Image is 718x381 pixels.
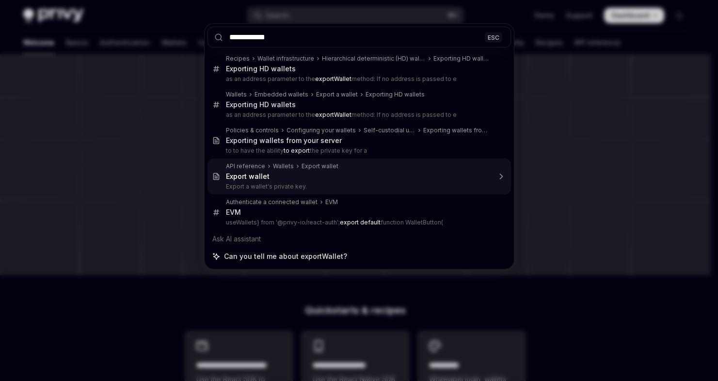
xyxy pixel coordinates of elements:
[226,64,296,73] div: Exporting HD wallets
[302,162,338,170] div: Export wallet
[433,55,490,63] div: Exporting HD wallets
[226,75,491,83] p: as an address parameter to the method: If no address is passed to e
[423,127,491,134] div: Exporting wallets from your server
[287,127,356,134] div: Configuring your wallets
[226,127,279,134] div: Policies & controls
[207,230,511,248] div: Ask AI assistant
[226,183,491,190] p: Export a wallet's private key.
[325,198,338,206] div: EVM
[284,147,310,154] b: to export
[255,91,308,98] div: Embedded wallets
[257,55,314,63] div: Wallet infrastructure
[364,127,415,134] div: Self-custodial user wallets
[485,32,502,42] div: ESC
[226,162,265,170] div: API reference
[366,91,425,98] div: Exporting HD wallets
[226,147,491,155] p: to to have the ability the private key for a
[226,219,491,226] p: useWallets} from '@privy-io/react-auth'; function WalletButton(
[226,172,270,180] b: Export wallet
[226,91,247,98] div: Wallets
[340,219,381,226] b: export default
[226,100,296,109] div: Exporting HD wallets
[315,111,351,118] b: exportWallet
[224,252,347,261] span: Can you tell me about exportWallet?
[226,136,342,145] div: Exporting wallets from your server
[226,198,318,206] div: Authenticate a connected wallet
[226,55,250,63] div: Recipes
[273,162,294,170] div: Wallets
[226,111,491,119] p: as an address parameter to the method: If no address is passed to e
[315,75,351,82] b: exportWallet
[316,91,358,98] div: Export a wallet
[226,208,241,217] div: EVM
[322,55,426,63] div: Hierarchical deterministic (HD) wallets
